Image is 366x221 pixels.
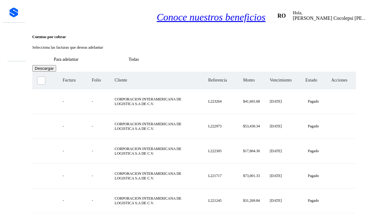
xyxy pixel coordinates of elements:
div: Cuentas por cobrar [7,46,20,52]
td: CORPORACION INTERAMERICANA DE LOGISTICA S.A DE C.V. [110,164,203,188]
td: L221245 [203,188,238,213]
p: Pagado [308,198,319,203]
a: Conoce nuestros beneficios [157,11,266,23]
td: - [58,89,87,114]
div: Salir [7,70,20,76]
td: L222973 [203,114,238,139]
td: - [58,164,87,188]
td: [DATE] [265,89,301,114]
td: [DATE] [265,164,301,188]
td: - [87,164,110,188]
td: [DATE] [265,139,301,164]
td: $41,665.68 [238,89,265,114]
td: $17,804.30 [238,139,265,164]
span: Referencia [208,78,227,83]
td: CORPORACION INTERAMERICANA DE LOGISTICA S.A DE C.V. [110,89,203,114]
td: CORPORACION INTERAMERICANA DE LOGISTICA S.A DE C.V. [110,188,203,213]
td: L223264 [203,89,238,114]
p: Pagado [308,124,319,129]
td: - [87,114,110,139]
td: [DATE] [265,188,301,213]
td: - [87,188,110,213]
button: Todas [100,54,167,65]
div: Inicio [7,31,20,38]
button: Para adelantar [32,54,100,65]
button: Descargar [32,65,56,72]
td: L221717 [203,164,238,188]
span: Monto [243,78,255,83]
td: - [58,188,87,213]
p: Pagado [308,174,319,178]
span: Descargar [35,66,54,71]
p: Selecciona las facturas que deseas adelantar [32,45,356,50]
span: Vencimiento [270,78,292,83]
h4: Cuentas por cobrar [32,34,356,39]
td: $53,430.34 [238,114,265,139]
td: - [87,89,110,114]
p: Pagado [308,149,319,153]
p: Pagado [308,99,319,104]
span: Estado [306,78,317,83]
td: CORPORACION INTERAMERICANA DE LOGISTICA S.A DE C.V. [110,114,203,139]
td: [DATE] [265,114,301,139]
td: - [58,114,87,139]
span: Factura [63,78,76,83]
td: - [87,139,110,164]
td: - [58,139,87,164]
td: $73,001.33 [238,164,265,188]
div: Embarques [7,39,20,45]
td: L222305 [203,139,238,164]
td: CORPORACION INTERAMERICANA DE LOGISTICA S.A DE C.V. [110,139,203,164]
span: Acciones [331,78,347,83]
span: Folio [92,78,101,83]
span: Cliente [115,78,127,83]
td: $31,269.84 [238,188,265,213]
